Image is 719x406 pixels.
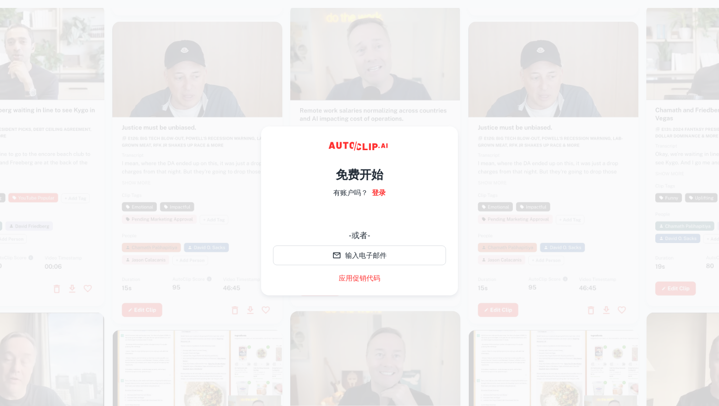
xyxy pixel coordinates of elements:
button: 输入电子邮件 [273,245,446,265]
iframe: “使用谷歌账号登录”对话框 [516,10,709,136]
div: 使用谷歌账号登录。在新标签页中打开 [273,205,446,227]
h4: 免费开始 [336,165,383,183]
iframe: “使用谷歌账号登录”按钮 [268,205,451,227]
div: -或者- [273,230,446,242]
p: 有账户吗？ [333,187,368,198]
a: 应用促销代码 [339,273,380,284]
a: 登录 [372,187,386,198]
